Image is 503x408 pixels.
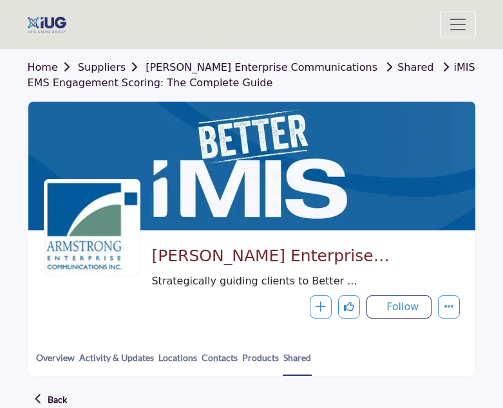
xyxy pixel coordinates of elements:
[28,17,73,33] img: site Logo
[381,61,433,73] a: Shared
[146,61,377,73] a: [PERSON_NAME] Enterprise Communications
[440,12,476,37] button: Toggle navigation
[79,351,155,375] a: Activity & Updates
[35,351,75,375] a: Overview
[338,295,360,319] button: Like
[201,351,238,375] a: Contacts
[78,61,146,73] a: Suppliers
[242,351,280,375] a: Products
[151,246,450,267] span: Armstrong Enterprise Communications
[158,351,198,375] a: Locations
[438,295,460,319] button: More details
[28,61,78,73] a: Home
[151,274,453,289] span: Strategically guiding clients to Better iMIS
[283,351,312,376] a: Shared
[366,295,431,319] button: Follow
